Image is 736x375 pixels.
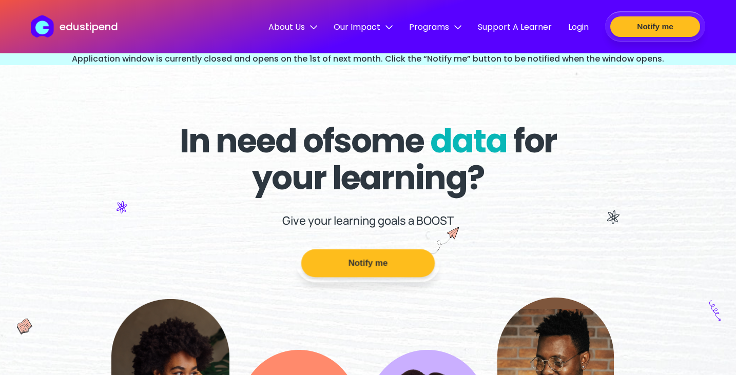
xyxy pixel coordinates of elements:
[310,24,317,31] img: down
[31,15,59,37] img: edustipend logo
[17,319,33,334] img: icon
[141,123,596,196] h1: In need of some for your learning?
[428,227,459,254] img: boost icon
[301,249,435,278] button: Notify me
[268,21,317,33] span: About Us
[607,210,619,224] img: icon
[454,24,461,31] img: down
[709,300,721,321] img: icon
[385,24,393,31] img: down
[409,21,461,33] span: Programs
[478,21,552,33] span: Support A Learner
[282,213,454,228] p: Give your learning goals a BOOST
[117,201,127,213] img: icon
[478,21,552,35] a: Support A Learner
[568,21,589,35] a: Login
[568,21,589,33] span: Login
[60,19,118,34] p: edustipend
[430,118,507,164] span: data
[610,16,700,37] button: Notify me
[334,21,393,33] span: Our Impact
[31,15,118,37] a: edustipend logoedustipend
